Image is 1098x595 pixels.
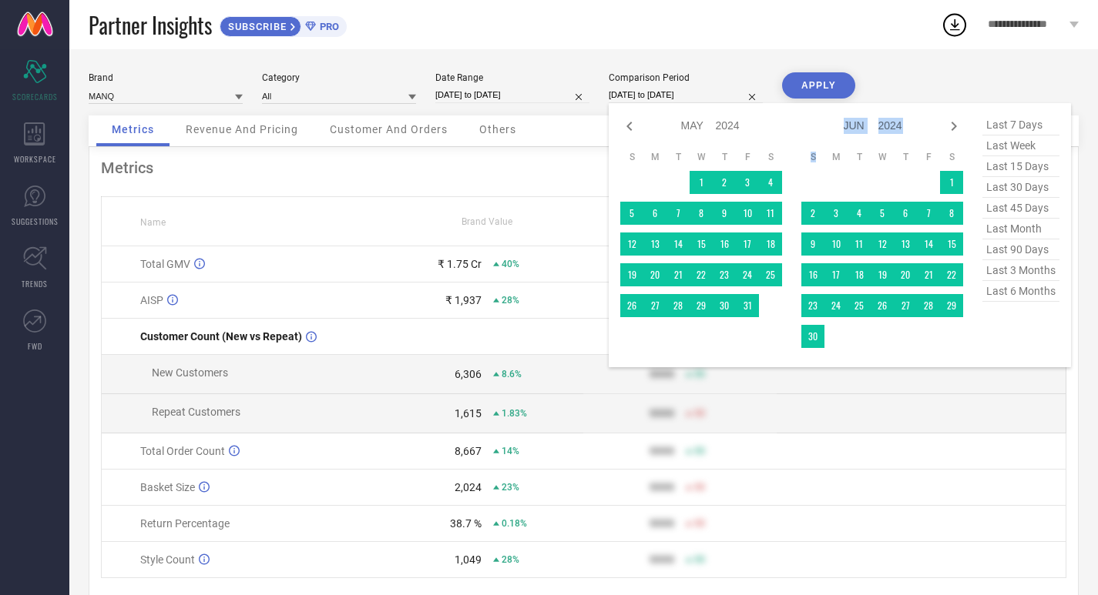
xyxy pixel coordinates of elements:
div: 9999 [650,481,674,493]
td: Tue Jun 25 2024 [848,294,871,317]
span: 50 [694,554,705,565]
th: Saturday [940,151,963,163]
span: Total Order Count [140,445,225,457]
td: Thu May 23 2024 [713,263,736,286]
th: Friday [736,151,759,163]
span: Others [479,123,516,135]
span: last 90 days [982,239,1059,260]
span: 50 [694,408,705,419]
div: 2,024 [455,481,482,493]
td: Mon May 27 2024 [643,294,667,317]
span: 14% [502,446,519,456]
th: Friday [917,151,940,163]
th: Tuesday [667,151,690,163]
th: Saturday [759,151,782,163]
div: 6,306 [455,368,482,380]
td: Mon Jun 24 2024 [824,294,848,317]
td: Thu Jun 13 2024 [894,232,917,256]
span: 50 [694,369,705,379]
td: Sat May 11 2024 [759,202,782,225]
span: Brand Value [462,216,512,227]
td: Fri Jun 07 2024 [917,202,940,225]
th: Sunday [620,151,643,163]
span: 50 [694,482,705,493]
td: Fri May 03 2024 [736,171,759,194]
div: Comparison Period [609,72,763,83]
td: Wed May 08 2024 [690,202,713,225]
span: 50 [694,446,705,456]
td: Thu May 09 2024 [713,202,736,225]
td: Thu Jun 27 2024 [894,294,917,317]
input: Select comparison period [609,87,763,103]
div: Metrics [101,159,1066,177]
span: WORKSPACE [14,153,56,165]
span: Return Percentage [140,517,230,530]
td: Sat May 25 2024 [759,263,782,286]
span: AISP [140,294,163,306]
span: 50 [694,518,705,529]
td: Mon Jun 10 2024 [824,232,848,256]
span: SUGGESTIONS [12,216,59,227]
span: Style Count [140,553,195,566]
div: 1,049 [455,553,482,566]
td: Wed May 22 2024 [690,263,713,286]
td: Sat Jun 22 2024 [940,263,963,286]
td: Wed May 01 2024 [690,171,713,194]
span: 40% [502,259,519,269]
td: Sun May 12 2024 [620,232,643,256]
div: Previous month [620,117,639,135]
th: Sunday [801,151,824,163]
span: last 30 days [982,177,1059,198]
span: Customer And Orders [330,123,448,135]
td: Sun Jun 16 2024 [801,263,824,286]
td: Wed Jun 05 2024 [871,202,894,225]
span: last 15 days [982,156,1059,177]
td: Fri Jun 14 2024 [917,232,940,256]
td: Mon Jun 03 2024 [824,202,848,225]
span: 28% [502,554,519,565]
span: FWD [28,340,42,352]
div: ₹ 1,937 [445,294,482,306]
td: Sat Jun 01 2024 [940,171,963,194]
td: Tue Jun 18 2024 [848,263,871,286]
div: Date Range [435,72,589,83]
td: Sun Jun 09 2024 [801,232,824,256]
span: SCORECARDS [12,91,58,102]
td: Tue May 07 2024 [667,202,690,225]
span: last month [982,219,1059,239]
span: Name [140,217,166,228]
span: Revenue And Pricing [186,123,298,135]
td: Sat Jun 29 2024 [940,294,963,317]
span: 8.6% [502,369,522,379]
span: TRENDS [22,278,48,289]
td: Sun Jun 23 2024 [801,294,824,317]
td: Fri May 17 2024 [736,232,759,256]
div: 9999 [650,445,674,457]
td: Fri May 31 2024 [736,294,759,317]
span: 23% [502,482,519,493]
div: Category [262,72,416,83]
div: 8,667 [455,445,482,457]
span: Metrics [112,123,154,135]
td: Fri May 10 2024 [736,202,759,225]
td: Sun Jun 02 2024 [801,202,824,225]
td: Wed Jun 19 2024 [871,263,894,286]
th: Thursday [894,151,917,163]
td: Thu Jun 06 2024 [894,202,917,225]
div: 9999 [650,553,674,566]
td: Tue Jun 04 2024 [848,202,871,225]
th: Tuesday [848,151,871,163]
span: SUBSCRIBE [220,21,290,32]
th: Monday [643,151,667,163]
span: 1.83% [502,408,527,419]
td: Fri May 24 2024 [736,263,759,286]
td: Wed May 29 2024 [690,294,713,317]
td: Mon Jun 17 2024 [824,263,848,286]
a: SUBSCRIBEPRO [220,12,347,37]
span: Customer Count (New vs Repeat) [140,330,302,343]
div: 9999 [650,517,674,530]
div: ₹ 1.75 Cr [438,258,482,270]
td: Wed May 15 2024 [690,232,713,256]
div: Brand [89,72,243,83]
td: Tue May 21 2024 [667,263,690,286]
